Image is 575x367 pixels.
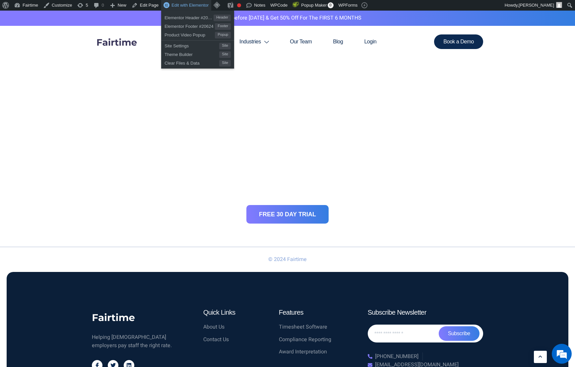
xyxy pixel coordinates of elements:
p: before [DATE] & Get 50% Off for the FIRST 6 MONTHS [5,14,570,23]
span: Popup [215,32,231,38]
span: Theme Builder [164,49,219,58]
span: Header [214,15,231,21]
h4: Quick Links [203,308,272,316]
a: Blog [322,26,353,58]
div: We'll Send Them to You [15,142,105,149]
img: d_7003521856_operators_12627000000521031 [11,33,28,50]
span: Site [219,51,231,58]
div: Submit [86,167,105,176]
span: Site [219,60,231,67]
a: Industries [229,26,279,58]
a: Book a Demo [434,34,483,49]
span: Site [219,43,231,49]
a: Site SettingsSite [161,41,234,49]
a: Login [353,26,387,58]
span: Compliance Reporting [279,336,331,344]
div: Helping [DEMOGRAPHIC_DATA] employers pay staff the right rate. [92,333,177,350]
a: Elementor Footer #20624Footer [161,21,234,30]
span: Timesheet Software [279,323,327,332]
span: Product Video Popup [164,30,215,38]
a: Our Team [279,26,322,58]
div: Need Clerks Rates? [11,129,48,134]
p: © 2024 Fairtime [102,255,473,264]
div: Need Clerks Rates? [34,37,111,46]
h4: Features [279,308,348,316]
a: Product Video PopupPopup [161,30,234,38]
span: Site Settings [164,41,219,49]
span: Contact Us [203,336,229,344]
span: FREE 30 DAY TRIAL [259,211,316,217]
span: About Us [203,323,224,332]
a: Elementor Header #20607Header [161,13,234,21]
div: Minimize live chat window [109,3,125,19]
a: Contact Us [203,336,272,344]
div: Focus keyphrase not set [237,3,241,7]
a: FREE 30 DAY TRIAL [246,205,329,224]
a: Clear Files & DataSite [161,58,234,67]
a: About Us [203,323,272,332]
a: Timesheet Software [279,323,348,332]
button: Subscribe [439,326,479,341]
textarea: Enter details in the input field [3,193,126,216]
span: [PHONE_NUMBER] [373,352,418,361]
span: Clear Files & Data [164,58,219,67]
h4: Subscribe Newsletter [368,308,483,316]
a: Learn More [534,351,547,363]
span: Elementor Header #20607 [164,13,214,21]
span: Edit with Elementor [171,3,209,8]
a: Award Interpretation [279,348,348,356]
span: Elementor Footer #20624 [164,21,215,30]
a: Theme BuilderSite [161,49,234,58]
span: [PERSON_NAME] [519,3,554,8]
span: Book a Demo [443,39,474,44]
span: 0 [328,2,334,8]
span: Footer [215,23,231,30]
span: Award Interpretation [279,348,327,356]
